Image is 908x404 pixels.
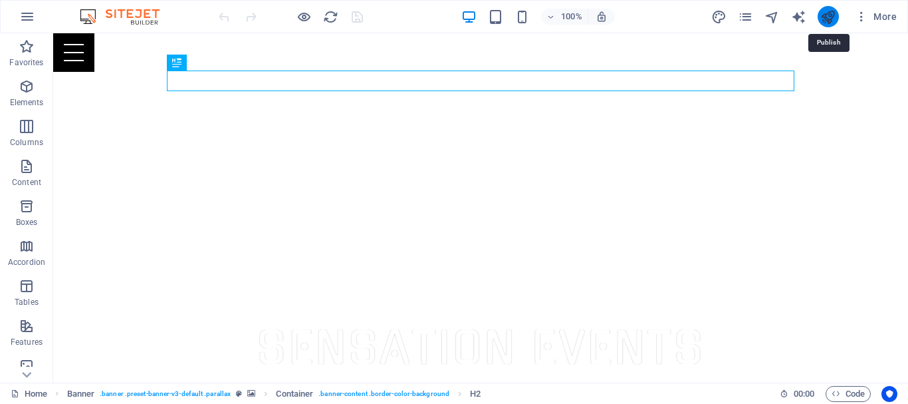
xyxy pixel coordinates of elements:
p: Features [11,337,43,347]
span: : [803,389,805,399]
span: Click to select. Double-click to edit [470,386,481,402]
p: Columns [10,137,43,148]
p: Elements [10,97,44,108]
button: text_generator [791,9,807,25]
h6: 100% [561,9,582,25]
i: AI Writer [791,9,806,25]
button: 100% [541,9,588,25]
h6: Session time [780,386,815,402]
button: Code [826,386,871,402]
i: Design (Ctrl+Alt+Y) [711,9,727,25]
span: . banner .preset-banner-v3-default .parallax [100,386,231,402]
button: Usercentrics [881,386,897,402]
span: 00 00 [794,386,814,402]
img: Editor Logo [76,9,176,25]
i: This element contains a background [247,390,255,397]
p: Accordion [8,257,45,268]
i: Navigator [764,9,780,25]
a: Click to cancel selection. Double-click to open Pages [11,386,47,402]
button: design [711,9,727,25]
span: Code [832,386,865,402]
p: Tables [15,297,39,307]
span: More [855,10,897,23]
button: reload [322,9,338,25]
button: pages [738,9,754,25]
p: Favorites [9,57,43,68]
span: . banner-content .border-color-background [318,386,449,402]
span: Click to select. Double-click to edit [276,386,313,402]
i: Reload page [323,9,338,25]
p: Boxes [16,217,38,228]
span: Click to select. Double-click to edit [67,386,95,402]
p: Content [12,177,41,188]
i: This element is a customizable preset [236,390,242,397]
button: navigator [764,9,780,25]
button: publish [818,6,839,27]
button: Click here to leave preview mode and continue editing [296,9,312,25]
i: Pages (Ctrl+Alt+S) [738,9,753,25]
i: On resize automatically adjust zoom level to fit chosen device. [596,11,608,23]
button: More [850,6,902,27]
nav: breadcrumb [67,386,481,402]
